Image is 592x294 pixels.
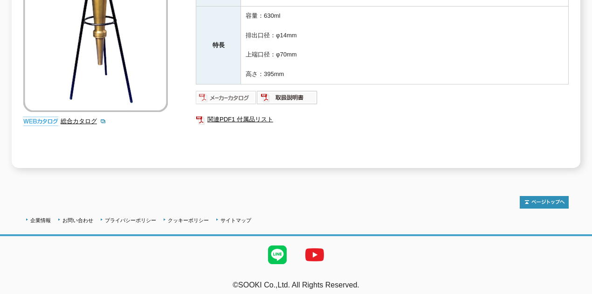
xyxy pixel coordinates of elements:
th: 特長 [196,7,241,84]
a: プライバシーポリシー [105,217,156,223]
img: 取扱説明書 [257,90,318,105]
img: webカタログ [23,117,58,126]
a: 企業情報 [30,217,51,223]
a: メーカーカタログ [196,96,257,103]
a: サイトマップ [220,217,251,223]
td: 容量：630ml 排出口径：φ14mm 上端口径：φ70mm 高さ：395mm [241,7,569,84]
img: YouTube [296,236,333,273]
a: 取扱説明書 [257,96,318,103]
a: 関連PDF1 付属品リスト [196,113,569,126]
a: クッキーポリシー [168,217,209,223]
a: 総合カタログ [61,118,106,125]
a: お問い合わせ [62,217,93,223]
img: LINE [259,236,296,273]
img: トップページへ [520,196,569,209]
img: メーカーカタログ [196,90,257,105]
